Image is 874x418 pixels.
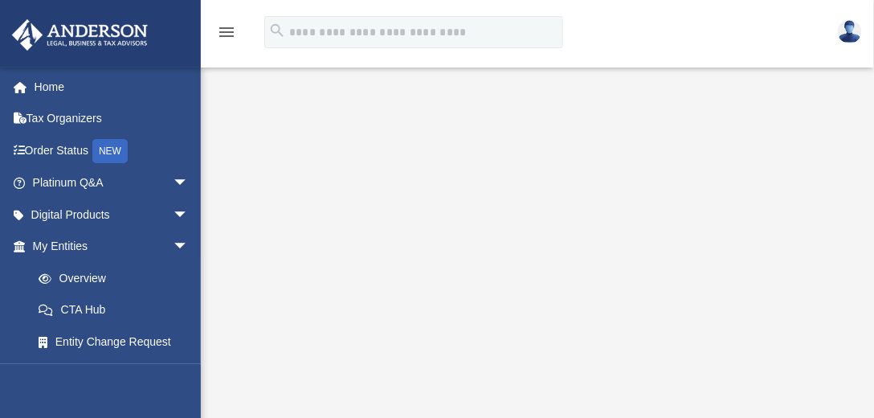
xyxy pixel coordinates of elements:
[173,199,205,232] span: arrow_drop_down
[92,139,128,163] div: NEW
[11,103,213,135] a: Tax Organizers
[268,22,286,39] i: search
[22,326,213,358] a: Entity Change Request
[11,71,213,103] a: Home
[22,262,213,294] a: Overview
[11,231,213,263] a: My Entitiesarrow_drop_down
[217,31,236,42] a: menu
[11,134,213,167] a: Order StatusNEW
[173,167,205,200] span: arrow_drop_down
[22,358,213,390] a: Binder Walkthrough
[173,231,205,264] span: arrow_drop_down
[11,199,213,231] a: Digital Productsarrow_drop_down
[11,167,213,199] a: Platinum Q&Aarrow_drop_down
[7,19,153,51] img: Anderson Advisors Platinum Portal
[217,23,236,42] i: menu
[838,20,862,43] img: User Pic
[22,294,213,326] a: CTA Hub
